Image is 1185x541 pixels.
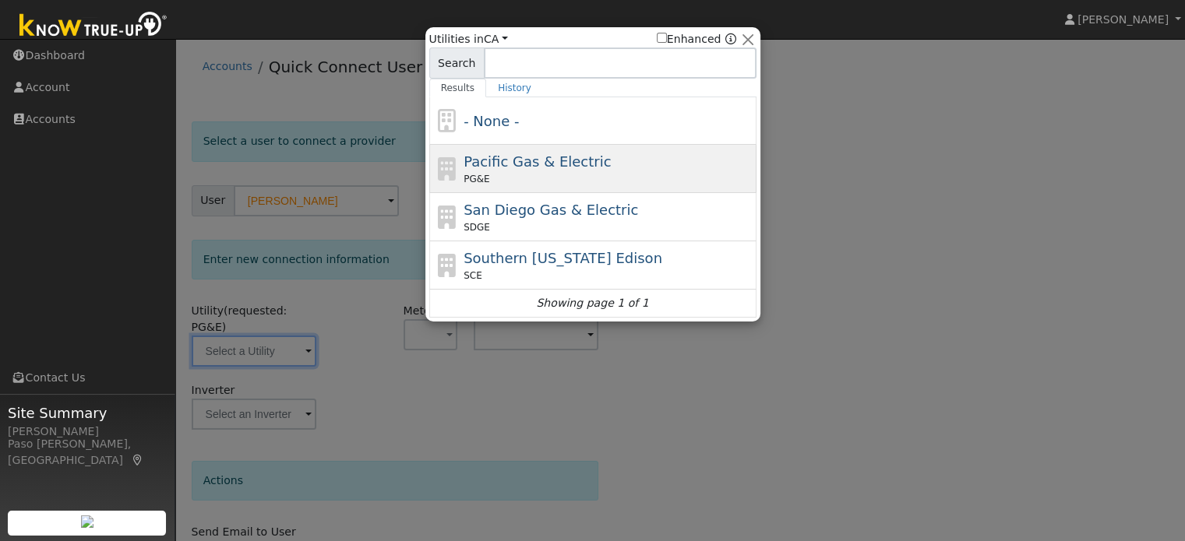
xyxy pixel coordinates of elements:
[131,454,145,466] a: Map
[484,33,508,45] a: CA
[464,172,489,186] span: PG&E
[8,423,167,440] div: [PERSON_NAME]
[657,33,667,43] input: Enhanced
[486,79,543,97] a: History
[657,31,721,47] label: Enhanced
[8,402,167,423] span: Site Summary
[725,33,735,45] a: Enhanced Providers
[464,269,482,283] span: SCE
[536,295,648,311] i: Showing page 1 of 1
[81,515,93,528] img: retrieve
[429,79,487,97] a: Results
[464,153,611,170] span: Pacific Gas & Electric
[429,31,508,47] span: Utilities in
[8,436,167,469] div: Paso [PERSON_NAME], [GEOGRAPHIC_DATA]
[464,220,490,234] span: SDGE
[464,202,638,218] span: San Diego Gas & Electric
[464,113,519,129] span: - None -
[464,250,662,266] span: Southern [US_STATE] Edison
[657,31,736,47] span: Show enhanced providers
[12,9,175,44] img: Know True-Up
[429,47,485,79] span: Search
[1077,13,1169,26] span: [PERSON_NAME]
